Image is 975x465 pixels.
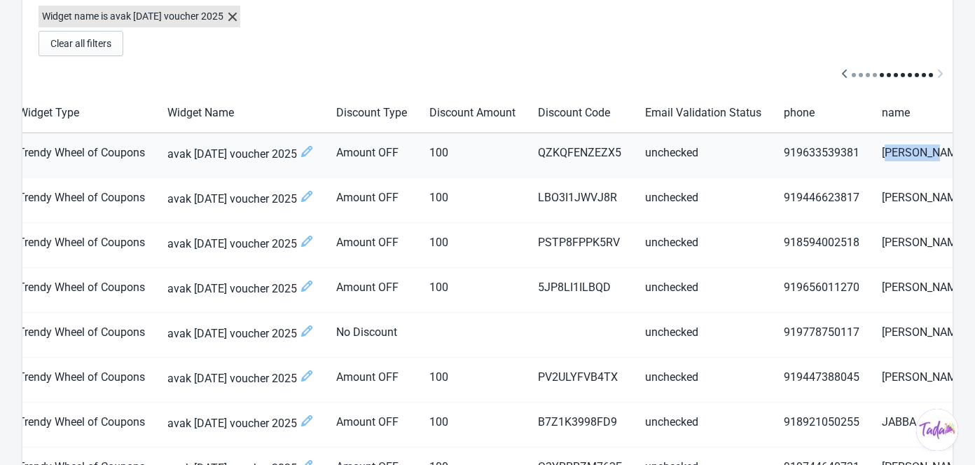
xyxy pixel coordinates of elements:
[7,268,156,313] td: Trendy Wheel of Coupons
[418,403,527,447] td: 100
[832,62,857,88] button: Scroll table left one column
[773,93,871,133] th: phone
[167,189,314,208] span: avak [DATE] voucher 2025
[773,133,871,178] td: 919633539381
[7,313,156,358] td: Trendy Wheel of Coupons
[418,268,527,313] td: 100
[325,403,418,447] td: Amount OFF
[7,133,156,178] td: Trendy Wheel of Coupons
[418,178,527,223] td: 100
[167,414,314,433] span: avak [DATE] voucher 2025
[325,268,418,313] td: Amount OFF
[7,178,156,223] td: Trendy Wheel of Coupons
[527,403,634,447] td: B7Z1K3998FD9
[7,358,156,403] td: Trendy Wheel of Coupons
[773,268,871,313] td: 919656011270
[634,313,773,358] td: unchecked
[527,268,634,313] td: 5JP8LI1ILBQD
[167,144,314,163] span: avak [DATE] voucher 2025
[39,6,240,27] label: Widget name is avak [DATE] voucher 2025
[634,268,773,313] td: unchecked
[167,369,314,388] span: avak [DATE] voucher 2025
[634,178,773,223] td: unchecked
[418,133,527,178] td: 100
[527,223,634,268] td: PSTP8FPPK5RV
[325,313,418,358] td: No Discount
[7,403,156,447] td: Trendy Wheel of Coupons
[325,93,418,133] th: Discount Type
[634,93,773,133] th: Email Validation Status
[527,178,634,223] td: LBO3I1JWVJ8R
[418,223,527,268] td: 100
[7,93,156,133] th: Widget Type
[7,223,156,268] td: Trendy Wheel of Coupons
[773,223,871,268] td: 918594002518
[773,403,871,447] td: 918921050255
[634,223,773,268] td: unchecked
[325,178,418,223] td: Amount OFF
[773,178,871,223] td: 919446623817
[634,133,773,178] td: unchecked
[418,358,527,403] td: 100
[167,324,314,343] span: avak [DATE] voucher 2025
[167,234,314,253] span: avak [DATE] voucher 2025
[50,38,111,49] span: Clear all filters
[527,93,634,133] th: Discount Code
[39,31,123,56] button: Clear all filters
[773,358,871,403] td: 919447388045
[325,133,418,178] td: Amount OFF
[167,279,314,298] span: avak [DATE] voucher 2025
[527,358,634,403] td: PV2ULYFVB4TX
[773,313,871,358] td: 919778750117
[634,403,773,447] td: unchecked
[634,358,773,403] td: unchecked
[156,93,325,133] th: Widget Name
[527,133,634,178] td: QZKQFENZEZX5
[325,358,418,403] td: Amount OFF
[325,223,418,268] td: Amount OFF
[418,93,527,133] th: Discount Amount
[916,409,961,451] iframe: chat widget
